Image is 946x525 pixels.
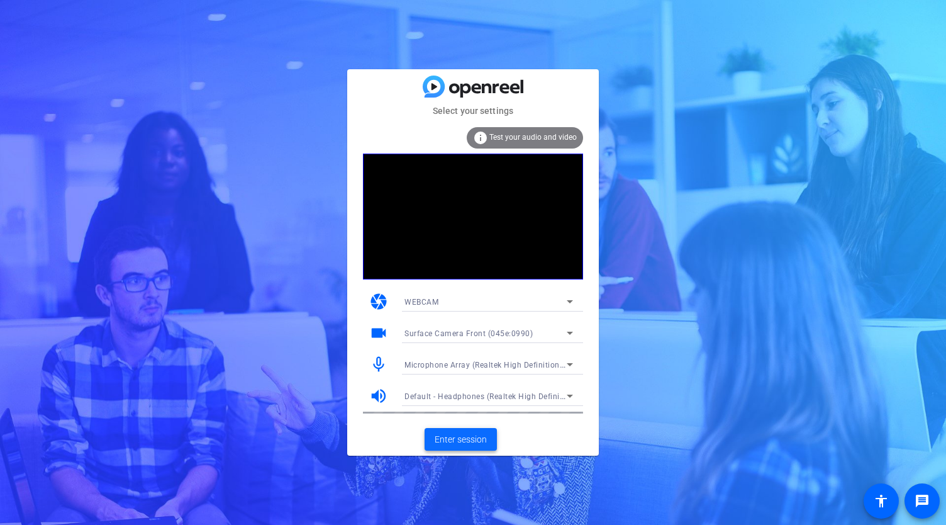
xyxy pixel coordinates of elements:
[347,104,599,118] mat-card-subtitle: Select your settings
[369,324,388,342] mat-icon: videocam
[473,130,488,145] mat-icon: info
[369,387,388,405] mat-icon: volume_up
[369,292,388,311] mat-icon: camera
[404,298,438,307] span: WEBCAM
[423,76,523,98] img: blue-gradient.svg
[915,494,930,509] mat-icon: message
[489,133,577,142] span: Test your audio and video
[404,359,606,370] span: Microphone Array (Realtek High Definition Audio(SST))
[369,355,388,374] mat-icon: mic_none
[425,428,497,451] button: Enter session
[435,433,487,446] span: Enter session
[874,494,889,509] mat-icon: accessibility
[404,329,533,338] span: Surface Camera Front (045e:0990)
[404,391,621,401] span: Default - Headphones (Realtek High Definition Audio(SST))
